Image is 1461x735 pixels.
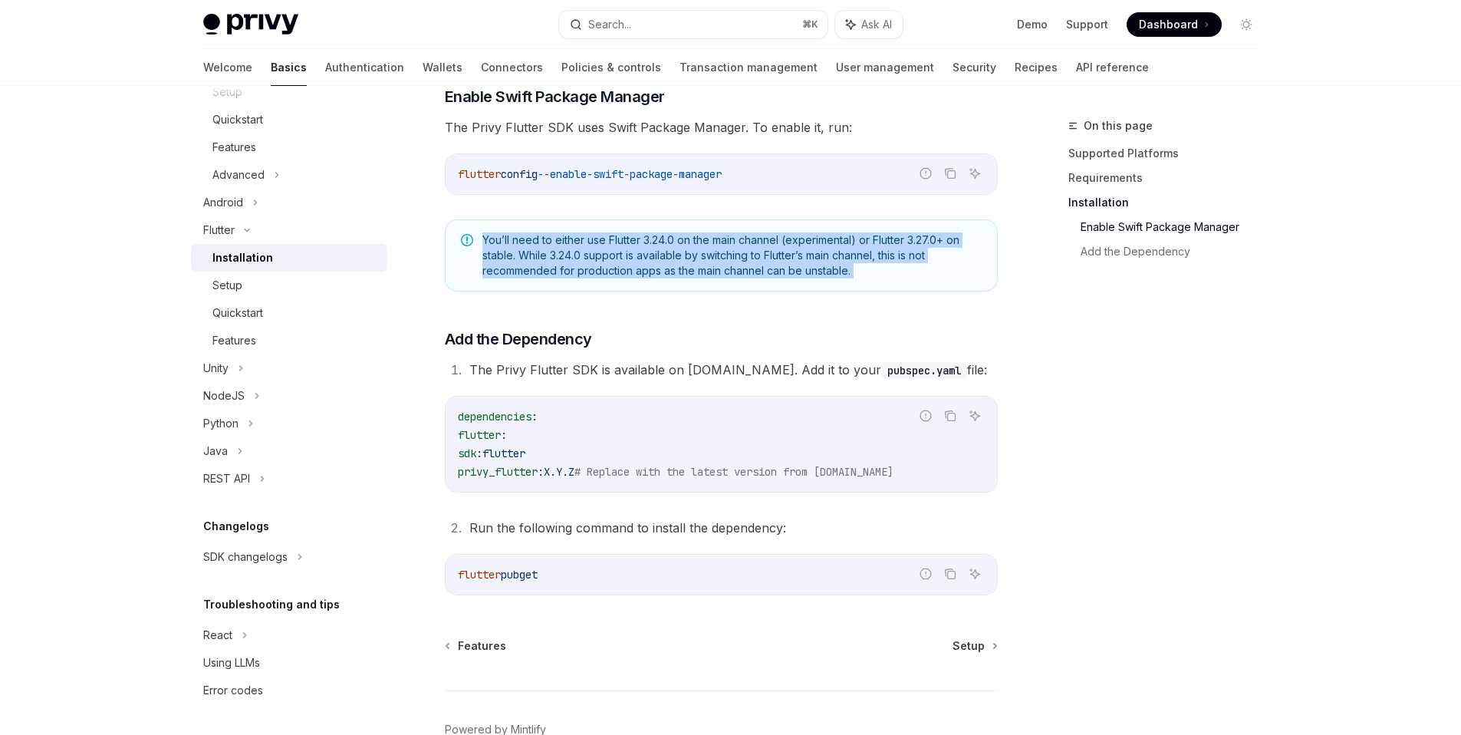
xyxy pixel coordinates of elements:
div: Search... [588,15,631,34]
a: Dashboard [1127,12,1222,37]
button: Copy the contents from the code block [940,406,960,426]
span: You’ll need to either use Flutter 3.24.0 on the main channel (experimental) or Flutter 3.27.0+ on... [482,232,982,279]
a: Setup [191,272,387,299]
span: The Privy Flutter SDK uses Swift Package Manager. To enable it, run: [445,117,998,138]
a: Quickstart [191,299,387,327]
a: Quickstart [191,106,387,133]
div: Android [203,193,243,212]
div: Quickstart [212,110,263,129]
span: : [531,410,538,424]
span: On this page [1084,117,1153,135]
a: Features [191,133,387,161]
span: Features [458,638,506,654]
div: Error codes [203,681,263,700]
div: Features [212,331,256,350]
button: Report incorrect code [916,163,936,183]
span: # Replace with the latest version from [DOMAIN_NAME] [574,465,893,479]
div: React [203,626,232,644]
code: pubspec.yaml [881,362,967,379]
a: Demo [1017,17,1048,32]
div: REST API [203,470,250,488]
button: Copy the contents from the code block [940,163,960,183]
a: Features [191,327,387,354]
span: get [519,568,538,582]
h5: Troubleshooting and tips [203,595,340,614]
span: : [476,447,482,460]
svg: Note [461,234,473,246]
button: Search...⌘K [559,11,828,38]
a: Features [446,638,506,654]
li: Run the following command to install the dependency: [465,517,998,539]
a: Supported Platforms [1068,141,1271,166]
button: Report incorrect code [916,564,936,584]
a: Installation [1068,190,1271,215]
img: light logo [203,14,298,35]
span: --enable-swift-package-manager [538,167,722,181]
span: flutter [458,428,501,442]
span: dependencies [458,410,531,424]
span: Ask AI [861,17,892,32]
span: X.Y.Z [544,465,574,479]
a: Security [953,49,996,86]
button: Report incorrect code [916,406,936,426]
button: Copy the contents from the code block [940,564,960,584]
div: Quickstart [212,304,263,322]
span: Add the Dependency [445,328,592,350]
button: Ask AI [965,406,985,426]
span: config [501,167,538,181]
span: : [538,465,544,479]
a: Recipes [1015,49,1058,86]
a: Connectors [481,49,543,86]
a: Add the Dependency [1081,239,1271,264]
div: Java [203,442,228,460]
span: Dashboard [1139,17,1198,32]
div: Python [203,414,239,433]
button: Ask AI [835,11,903,38]
a: Basics [271,49,307,86]
span: flutter [458,568,501,582]
div: Using LLMs [203,654,260,672]
div: Features [212,138,256,157]
span: flutter [458,167,501,181]
a: Authentication [325,49,404,86]
div: NodeJS [203,387,245,405]
span: Setup [953,638,985,654]
a: Requirements [1068,166,1271,190]
a: Policies & controls [561,49,661,86]
span: ⌘ K [802,18,818,31]
a: API reference [1076,49,1149,86]
a: Enable Swift Package Manager [1081,215,1271,239]
a: Using LLMs [191,649,387,677]
div: Installation [212,249,273,267]
div: SDK changelogs [203,548,288,566]
div: Advanced [212,166,265,184]
button: Toggle dark mode [1234,12,1259,37]
a: Installation [191,244,387,272]
div: Flutter [203,221,235,239]
span: Enable Swift Package Manager [445,86,665,107]
button: Ask AI [965,163,985,183]
a: Transaction management [679,49,818,86]
span: : [501,428,507,442]
button: Ask AI [965,564,985,584]
a: Welcome [203,49,252,86]
span: flutter [482,447,525,460]
div: Unity [203,359,229,377]
a: Wallets [423,49,462,86]
a: Setup [953,638,996,654]
li: The Privy Flutter SDK is available on [DOMAIN_NAME]. Add it to your file: [465,359,998,381]
span: sdk [458,447,476,460]
a: User management [836,49,934,86]
span: pub [501,568,519,582]
a: Support [1066,17,1108,32]
span: privy_flutter [458,465,538,479]
a: Error codes [191,677,387,704]
h5: Changelogs [203,517,269,536]
div: Setup [212,276,242,295]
